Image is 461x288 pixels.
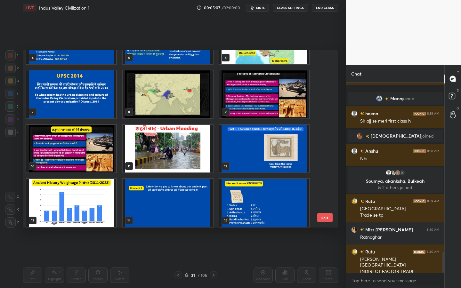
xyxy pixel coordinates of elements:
[360,118,439,124] div: Sir ajj se meri first class h
[23,50,327,228] div: grid
[385,170,392,176] img: default.png
[219,70,309,118] img: 1756868889O29V7Y.pdf
[457,106,459,111] p: G
[399,170,405,176] div: 2
[364,198,375,204] h6: Rutu
[360,228,364,232] img: no-rating-badge.077c3623.svg
[351,148,358,154] img: default.png
[312,4,338,12] button: End Class
[352,179,439,184] p: Soumya, akanksha, Bulkeah
[390,170,396,176] img: 7c45a08a04924a10956296bb6c845e49.8518440_AAuE7mAcTNvHXXdphfyu16ESHRZgfiCXqDXTls3ZnE2q%3Ds96-c
[427,199,439,203] div: 8:39 AM
[427,228,439,231] div: 8:40 AM
[413,149,426,153] img: iconic-dark.1390631f.png
[246,4,269,12] button: mute
[371,133,421,139] span: [DEMOGRAPHIC_DATA]
[123,125,213,173] img: 1756868889O29V7Y.pdf
[366,134,369,138] img: no-rating-badge.077c3623.svg
[364,248,375,255] h6: Rutu
[360,234,439,241] div: Ratnaghar
[123,179,213,227] img: 1756868889O29V7Y.pdf
[123,70,213,118] img: 1756868889O29V7Y.pdf
[427,149,439,153] div: 8:38 AM
[360,112,364,116] img: no-rating-badge.077c3623.svg
[413,199,426,203] img: iconic-dark.1390631f.png
[5,63,19,73] div: 2
[352,185,439,190] p: & 2 others joined
[351,226,358,233] img: 971353147bf745969d391d43a00ecf99.jpg
[5,76,19,86] div: 3
[23,4,36,12] div: LIVE
[413,250,425,253] img: iconic-dark.1390631f.png
[5,89,19,99] div: 4
[421,133,434,139] span: joined
[219,179,309,227] img: 1756868889O29V7Y.pdf
[364,148,378,154] h6: Anshu
[413,111,426,115] img: iconic-dark.1390631f.png
[351,248,358,255] img: 47e7d3f117d740818585307ee3cbe74a.jpg
[385,97,389,100] img: no-rating-badge.077c3623.svg
[376,95,383,102] img: 83aad081340248ea9d1824245f6ee638.jpg
[360,200,364,203] img: no-rating-badge.077c3623.svg
[256,5,265,10] span: mute
[390,96,402,101] span: Mann
[26,179,116,227] img: 1756868889O29V7Y.pdf
[5,101,19,112] div: 5
[360,268,439,275] div: INDIRECT FACTOR TRADE
[457,88,459,93] p: D
[5,204,19,215] div: X
[364,110,378,117] h6: heena
[457,70,459,75] p: T
[5,50,18,60] div: 1
[39,5,89,11] h4: Indus Valley Civilization 1
[26,125,116,173] img: 1756868889O29V7Y.pdf
[364,226,413,233] h6: Miss [PERSON_NAME]
[5,114,19,124] div: 6
[346,83,444,273] div: grid
[198,273,199,277] div: /
[351,198,358,204] img: 47e7d3f117d740818585307ee3cbe74a.jpg
[5,217,19,228] div: Z
[351,110,358,116] img: default.png
[5,127,19,137] div: 7
[357,133,363,139] img: e7dab9bab8d2410a81a2306dc57189a9.jpg
[273,4,308,12] button: CLASS SETTINGS
[360,206,439,212] div: [GEOGRAPHIC_DATA]
[5,192,19,202] div: C
[402,96,415,101] span: joined
[26,70,116,118] img: 1756868889O29V7Y.pdf
[190,273,196,277] div: 31
[346,65,367,82] p: Chat
[360,149,364,153] img: no-rating-badge.077c3623.svg
[360,256,439,268] div: [PERSON_NAME][GEOGRAPHIC_DATA]
[219,125,309,173] img: 1756868889O29V7Y.pdf
[360,156,439,162] div: Nhi
[360,212,439,219] div: Trade se tp
[360,250,364,254] img: no-rating-badge.077c3623.svg
[201,272,207,278] div: 105
[427,111,439,115] div: 8:38 AM
[317,213,333,222] button: EXIT
[394,170,401,176] img: photo.jpg
[427,250,439,253] div: 8:40 AM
